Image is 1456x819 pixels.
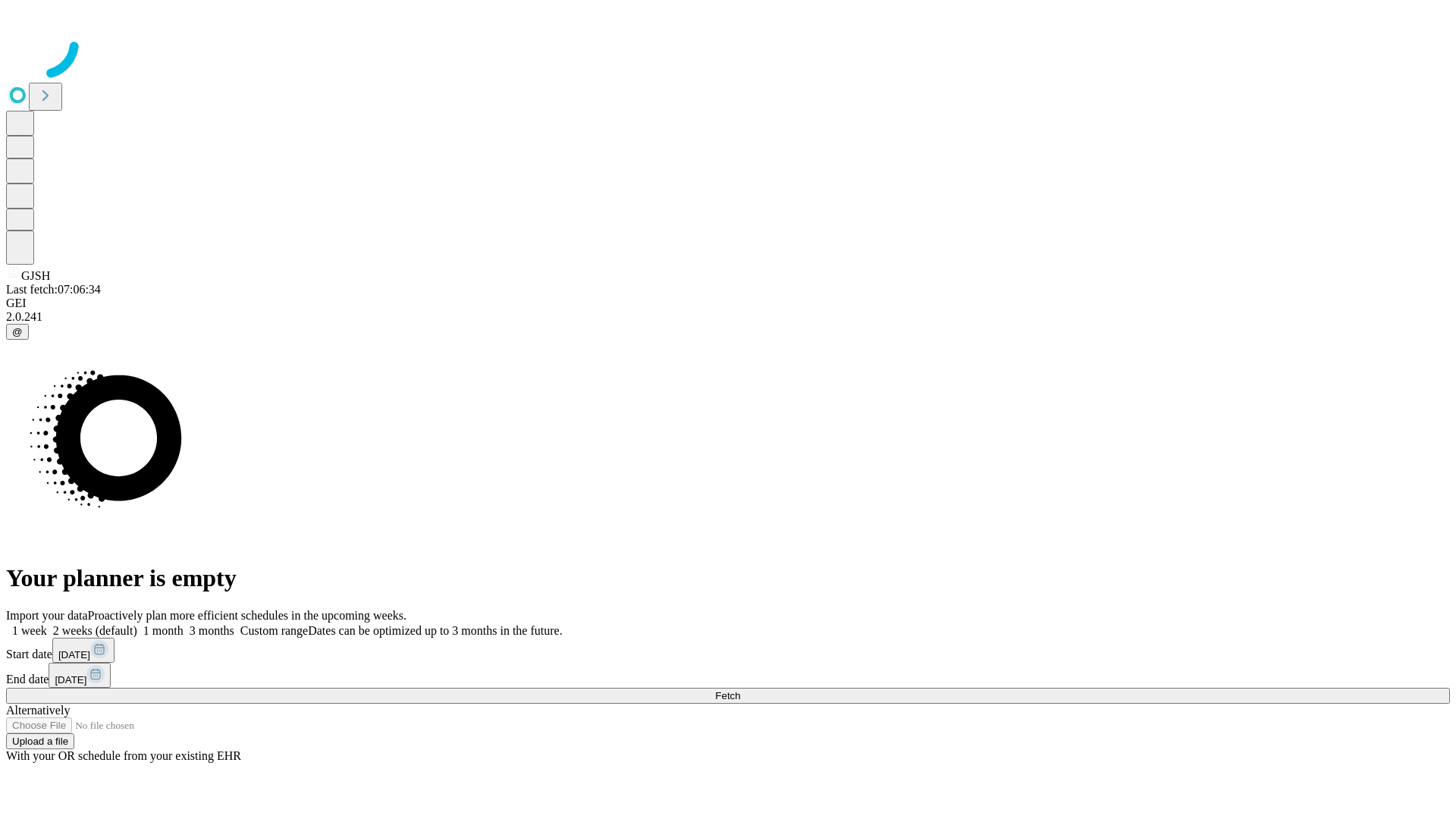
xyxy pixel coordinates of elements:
[6,688,1450,704] button: Fetch
[240,624,308,637] span: Custom range
[6,733,74,749] button: Upload a file
[58,649,90,661] span: [DATE]
[6,704,70,717] span: Alternatively
[52,638,115,663] button: [DATE]
[53,624,137,637] span: 2 weeks (default)
[6,324,29,340] button: @
[21,269,50,282] span: GJSH
[6,283,101,296] span: Last fetch: 07:06:34
[6,609,88,622] span: Import your data
[55,674,86,686] span: [DATE]
[190,624,234,637] span: 3 months
[6,749,241,762] span: With your OR schedule from your existing EHR
[6,564,1450,592] h1: Your planner is empty
[12,624,47,637] span: 1 week
[49,663,111,688] button: [DATE]
[88,609,406,622] span: Proactively plan more efficient schedules in the upcoming weeks.
[308,624,562,637] span: Dates can be optimized up to 3 months in the future.
[6,663,1450,688] div: End date
[143,624,184,637] span: 1 month
[6,638,1450,663] div: Start date
[6,310,1450,324] div: 2.0.241
[715,690,740,701] span: Fetch
[6,297,1450,310] div: GEI
[12,326,23,337] span: @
